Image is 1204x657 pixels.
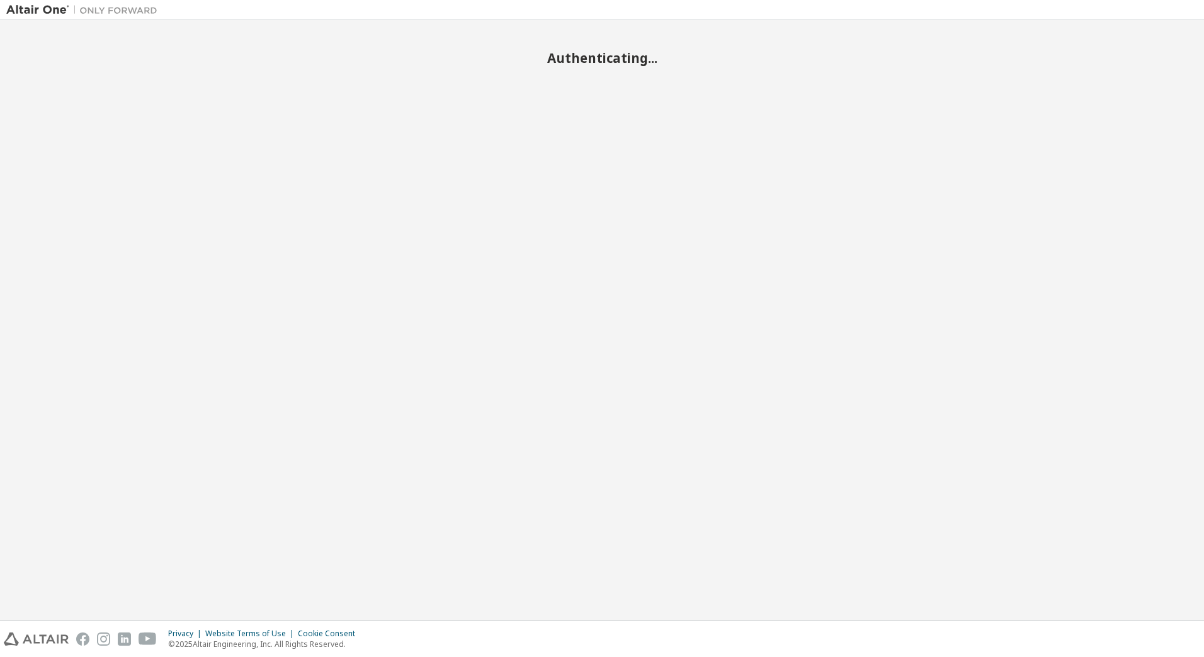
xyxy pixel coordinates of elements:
h2: Authenticating... [6,50,1198,66]
div: Privacy [168,629,205,639]
img: youtube.svg [139,632,157,646]
img: instagram.svg [97,632,110,646]
p: © 2025 Altair Engineering, Inc. All Rights Reserved. [168,639,363,649]
img: Altair One [6,4,164,16]
img: linkedin.svg [118,632,131,646]
img: facebook.svg [76,632,89,646]
div: Cookie Consent [298,629,363,639]
img: altair_logo.svg [4,632,69,646]
div: Website Terms of Use [205,629,298,639]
